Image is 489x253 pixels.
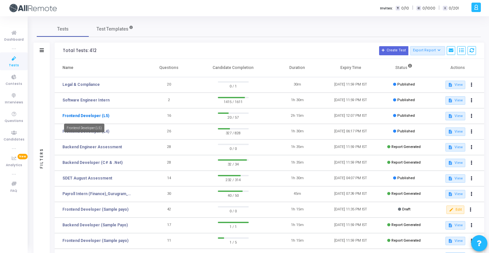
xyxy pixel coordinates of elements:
[391,145,421,149] span: Report Generated
[391,160,421,165] span: Report Generated
[397,176,415,180] span: Published
[271,140,324,155] td: 1h 35m
[218,207,249,214] span: 0 / 0
[324,140,377,155] td: [DATE] 11:59 PM IST
[324,93,377,108] td: [DATE] 11:59 PM IST
[324,59,377,77] th: Expiry Time
[431,59,484,77] th: Actions
[218,129,249,136] span: 327 / 828
[445,174,465,183] button: View
[324,124,377,140] td: [DATE] 06:17 PM IST
[142,155,196,171] td: 28
[391,192,421,196] span: Report Generated
[57,26,69,33] span: Tests
[445,221,465,230] button: View
[39,122,45,194] div: Filters
[397,113,415,118] span: Published
[446,206,464,214] button: Edit
[271,93,324,108] td: 1h 30m
[271,155,324,171] td: 1h 35m
[5,100,23,105] span: Interviews
[402,207,410,211] span: Draft
[401,6,409,11] span: 0/10
[62,206,128,212] a: Frontend Developer (Sample payo)
[445,127,465,136] button: View
[271,124,324,140] td: 1h 30m
[6,163,22,168] span: Analytics
[62,160,123,166] a: Backend Developer (C# & .Net)
[397,98,415,102] span: Published
[397,82,415,87] span: Published
[271,59,324,77] th: Duration
[142,77,196,93] td: 20
[62,191,132,197] a: Payroll Intern (Finance)_Gurugram_Campus
[142,124,196,140] td: 26
[324,202,377,218] td: [DATE] 11:35 PM IST
[397,129,415,133] span: Published
[448,145,453,150] mat-icon: description
[391,238,421,243] span: Report Generated
[196,59,271,77] th: Candidate Completion
[380,6,393,11] label: Invites:
[142,59,196,77] th: Questions
[445,81,465,89] button: View
[416,6,421,11] span: C
[62,144,122,150] a: Backend Engineer Assessment
[443,6,447,11] span: I
[271,171,324,186] td: 1h 30m
[62,175,112,181] a: SDET August Assessment
[271,186,324,202] td: 45m
[18,154,28,159] span: New
[218,223,249,230] span: 1 / 1
[218,98,249,105] span: 1415 / 1611
[63,48,97,53] div: Total Tests: 412
[448,83,453,87] mat-icon: description
[448,239,453,243] mat-icon: description
[62,97,110,103] a: Software Engineer Intern
[271,233,324,249] td: 1h 15m
[142,233,196,249] td: 11
[271,108,324,124] td: 2h 15m
[4,37,24,43] span: Dashboard
[218,239,249,245] span: 1 / 5
[448,161,453,165] mat-icon: description
[218,161,249,167] span: 32 / 34
[391,223,421,227] span: Report Generated
[324,155,377,171] td: [DATE] 11:59 PM IST
[448,129,453,134] mat-icon: description
[449,207,454,212] mat-icon: edit
[445,112,465,120] button: View
[218,114,249,120] span: 20 / 57
[412,5,413,11] span: |
[324,218,377,233] td: [DATE] 11:59 PM IST
[62,113,109,119] a: Frontend Developer (L5)
[422,6,435,11] span: 0/1000
[218,145,249,152] span: 0 / 0
[445,159,465,167] button: View
[142,140,196,155] td: 28
[324,171,377,186] td: [DATE] 04:07 PM IST
[218,192,249,198] span: 40 / 50
[10,188,17,194] span: FAQ
[142,93,196,108] td: 2
[379,46,408,55] button: Create Test
[448,98,453,103] mat-icon: description
[448,192,453,196] mat-icon: description
[271,77,324,93] td: 30m
[142,108,196,124] td: 16
[445,190,465,198] button: View
[271,218,324,233] td: 1h 15m
[9,63,19,68] span: Tests
[4,137,24,142] span: Candidates
[448,114,453,118] mat-icon: description
[324,108,377,124] td: [DATE] 12:07 PM IST
[324,186,377,202] td: [DATE] 07:39 PM IST
[62,82,100,87] a: Legal & Compliance
[396,6,400,11] span: T
[142,186,196,202] td: 30
[64,124,104,132] div: Frontend Developer (L5)
[439,5,440,11] span: |
[445,96,465,105] button: View
[62,238,128,244] a: Frontend Developer (Sample payo)
[62,222,128,228] a: Backend Developer (Sample Payo)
